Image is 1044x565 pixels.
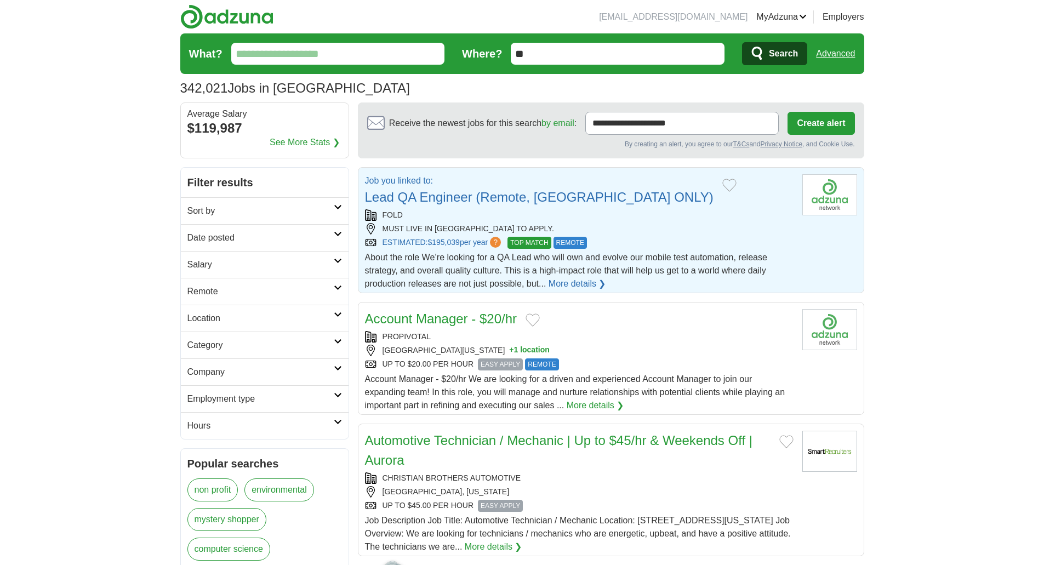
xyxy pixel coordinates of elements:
[180,81,410,95] h1: Jobs in [GEOGRAPHIC_DATA]
[187,392,334,406] h2: Employment type
[365,209,794,221] div: FOLD
[722,179,737,192] button: Add to favorite jobs
[365,433,753,467] a: Automotive Technician / Mechanic | Up to $45/hr & Weekends Off | Aurora
[187,258,334,271] h2: Salary
[181,197,349,224] a: Sort by
[769,43,798,65] span: Search
[187,538,270,561] a: computer science
[365,516,791,551] span: Job Description Job Title: Automotive Technician / Mechanic Location: [STREET_ADDRESS][US_STATE] ...
[181,385,349,412] a: Employment type
[365,311,517,326] a: Account Manager - $20/hr
[365,190,714,204] a: Lead QA Engineer (Remote, [GEOGRAPHIC_DATA] ONLY)
[181,278,349,305] a: Remote
[187,366,334,379] h2: Company
[478,500,523,512] span: EASY APPLY
[365,174,714,187] p: Job you linked to:
[181,358,349,385] a: Company
[187,478,238,501] a: non profit
[599,10,748,24] li: [EMAIL_ADDRESS][DOMAIN_NAME]
[180,78,228,98] span: 342,021
[365,374,785,410] span: Account Manager - $20/hr We are looking for a driven and experienced Account Manager to join our ...
[270,136,340,149] a: See More Stats ❯
[187,118,342,138] div: $119,987
[802,174,857,215] img: Company logo
[779,435,794,448] button: Add to favorite jobs
[389,117,577,130] span: Receive the newest jobs for this search :
[187,285,334,298] h2: Remote
[541,118,574,128] a: by email
[181,251,349,278] a: Salary
[478,358,523,370] span: EASY APPLY
[187,231,334,244] h2: Date posted
[187,312,334,325] h2: Location
[802,309,857,350] img: Company logo
[187,110,342,118] div: Average Salary
[189,45,223,62] label: What?
[525,358,558,370] span: REMOTE
[181,224,349,251] a: Date posted
[823,10,864,24] a: Employers
[742,42,807,65] button: Search
[760,140,802,148] a: Privacy Notice
[365,331,794,343] div: PROPIVOTAL
[365,472,794,484] div: CHRISTIAN BROTHERS AUTOMOTIVE
[802,431,857,472] img: Company logo
[365,358,794,370] div: UP TO $20.00 PER HOUR
[509,345,550,356] button: +1 location
[567,399,624,412] a: More details ❯
[180,4,273,29] img: Adzuna logo
[462,45,502,62] label: Where?
[733,140,749,148] a: T&Cs
[465,540,522,553] a: More details ❯
[756,10,807,24] a: MyAdzuna
[365,486,794,498] div: [GEOGRAPHIC_DATA], [US_STATE]
[365,223,794,235] div: MUST LIVE IN [GEOGRAPHIC_DATA] TO APPLY.
[490,237,501,248] span: ?
[365,253,767,288] span: About the role We’re looking for a QA Lead who will own and evolve our mobile test automation, re...
[816,43,855,65] a: Advanced
[367,139,855,149] div: By creating an alert, you agree to our and , and Cookie Use.
[187,508,266,531] a: mystery shopper
[788,112,854,135] button: Create alert
[181,332,349,358] a: Category
[549,277,606,290] a: More details ❯
[427,238,459,247] span: $195,039
[365,500,794,512] div: UP TO $45.00 PER HOUR
[507,237,551,249] span: TOP MATCH
[181,412,349,439] a: Hours
[244,478,314,501] a: environmental
[181,168,349,197] h2: Filter results
[187,419,334,432] h2: Hours
[526,313,540,327] button: Add to favorite jobs
[187,204,334,218] h2: Sort by
[187,455,342,472] h2: Popular searches
[554,237,587,249] span: REMOTE
[187,339,334,352] h2: Category
[383,237,504,249] a: ESTIMATED:$195,039per year?
[365,345,794,356] div: [GEOGRAPHIC_DATA][US_STATE]
[181,305,349,332] a: Location
[509,345,514,356] span: +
